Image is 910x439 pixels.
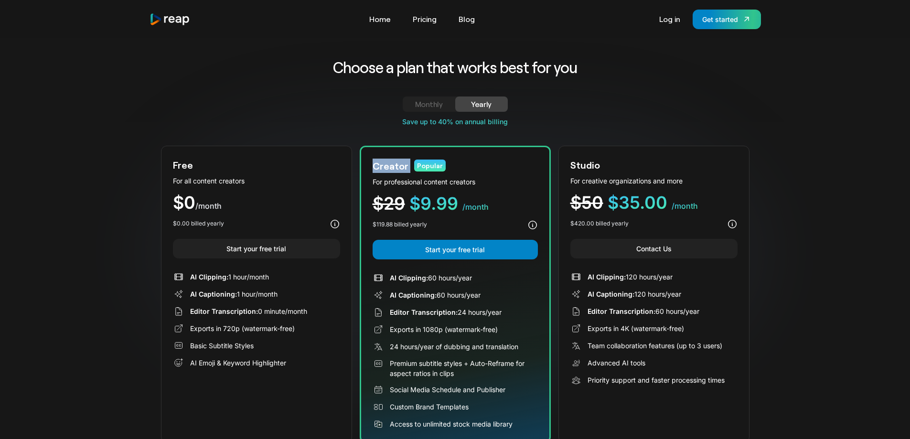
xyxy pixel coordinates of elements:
div: 120 hours/year [588,289,681,299]
span: AI Clipping: [588,273,626,281]
span: AI Clipping: [190,273,228,281]
div: Priority support and faster processing times [588,375,725,385]
span: AI Captioning: [588,290,634,298]
div: $0.00 billed yearly [173,219,224,228]
div: 1 hour/month [190,289,278,299]
span: /month [462,202,489,212]
div: Custom Brand Templates [390,402,469,412]
div: For all content creators [173,176,340,186]
a: Pricing [408,11,441,27]
div: Yearly [467,98,496,110]
a: Log in [654,11,685,27]
span: Editor Transcription: [390,308,458,316]
div: Exports in 720p (watermark-free) [190,323,295,333]
div: Exports in 4K (watermark-free) [588,323,684,333]
div: $119.88 billed yearly [373,220,427,229]
div: AI Emoji & Keyword Highlighter [190,358,286,368]
div: Basic Subtitle Styles [190,341,254,351]
div: $0 [173,194,340,212]
div: Exports in 1080p (watermark-free) [390,324,498,334]
div: Popular [414,160,446,171]
div: Monthly [414,98,444,110]
div: Creator [373,159,408,173]
div: Studio [570,158,600,172]
span: AI Captioning: [390,291,437,299]
span: $35.00 [608,192,667,213]
span: /month [195,201,222,211]
a: Get started [693,10,761,29]
img: reap logo [150,13,191,26]
div: Access to unlimited stock media library [390,419,513,429]
div: $420.00 billed yearly [570,219,629,228]
div: Premium subtitle styles + Auto-Reframe for aspect ratios in clips [390,358,538,378]
a: Start your free trial [173,239,340,258]
span: Editor Transcription: [588,307,655,315]
a: Contact Us [570,239,738,258]
div: 1 hour/month [190,272,269,282]
span: AI Captioning: [190,290,237,298]
div: 24 hours/year [390,307,502,317]
span: /month [672,201,698,211]
span: $50 [570,192,603,213]
span: Editor Transcription: [190,307,258,315]
div: Team collaboration features (up to 3 users) [588,341,722,351]
div: 60 hours/year [588,306,699,316]
div: 60 hours/year [390,273,472,283]
div: 120 hours/year [588,272,673,282]
div: Advanced AI tools [588,358,645,368]
span: $9.99 [409,193,458,214]
div: Get started [702,14,738,24]
a: Blog [454,11,480,27]
div: Save up to 40% on annual billing [161,117,749,127]
a: home [150,13,191,26]
a: Start your free trial [373,240,538,259]
h2: Choose a plan that works best for you [258,57,652,77]
span: AI Clipping: [390,274,428,282]
div: Free [173,158,193,172]
div: Social Media Schedule and Publisher [390,385,505,395]
div: For creative organizations and more [570,176,738,186]
div: 60 hours/year [390,290,481,300]
span: $29 [373,193,405,214]
a: Home [364,11,396,27]
div: 24 hours/year of dubbing and translation [390,342,518,352]
div: 0 minute/month [190,306,307,316]
div: For professional content creators [373,177,538,187]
